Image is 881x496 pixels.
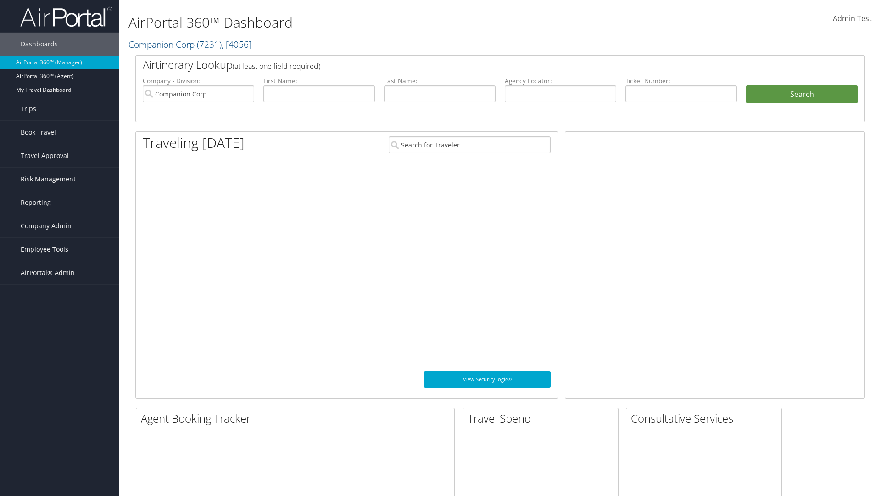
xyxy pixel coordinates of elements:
span: Book Travel [21,121,56,144]
span: AirPortal® Admin [21,261,75,284]
span: Risk Management [21,168,76,191]
span: Travel Approval [21,144,69,167]
label: First Name: [263,76,375,85]
span: Trips [21,97,36,120]
span: Employee Tools [21,238,68,261]
h2: Airtinerary Lookup [143,57,797,73]
span: (at least one field required) [233,61,320,71]
h2: Agent Booking Tracker [141,411,454,426]
a: View SecurityLogic® [424,371,551,388]
span: Company Admin [21,214,72,237]
label: Last Name: [384,76,496,85]
span: , [ 4056 ] [222,38,251,51]
h2: Travel Spend [468,411,618,426]
span: ( 7231 ) [197,38,222,51]
a: Admin Test [833,5,872,33]
a: Companion Corp [128,38,251,51]
span: Reporting [21,191,51,214]
span: Admin Test [833,13,872,23]
label: Agency Locator: [505,76,616,85]
button: Search [746,85,858,104]
h1: Traveling [DATE] [143,133,245,152]
span: Dashboards [21,33,58,56]
h1: AirPortal 360™ Dashboard [128,13,624,32]
input: Search for Traveler [389,136,551,153]
label: Company - Division: [143,76,254,85]
label: Ticket Number: [625,76,737,85]
img: airportal-logo.png [20,6,112,28]
h2: Consultative Services [631,411,781,426]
